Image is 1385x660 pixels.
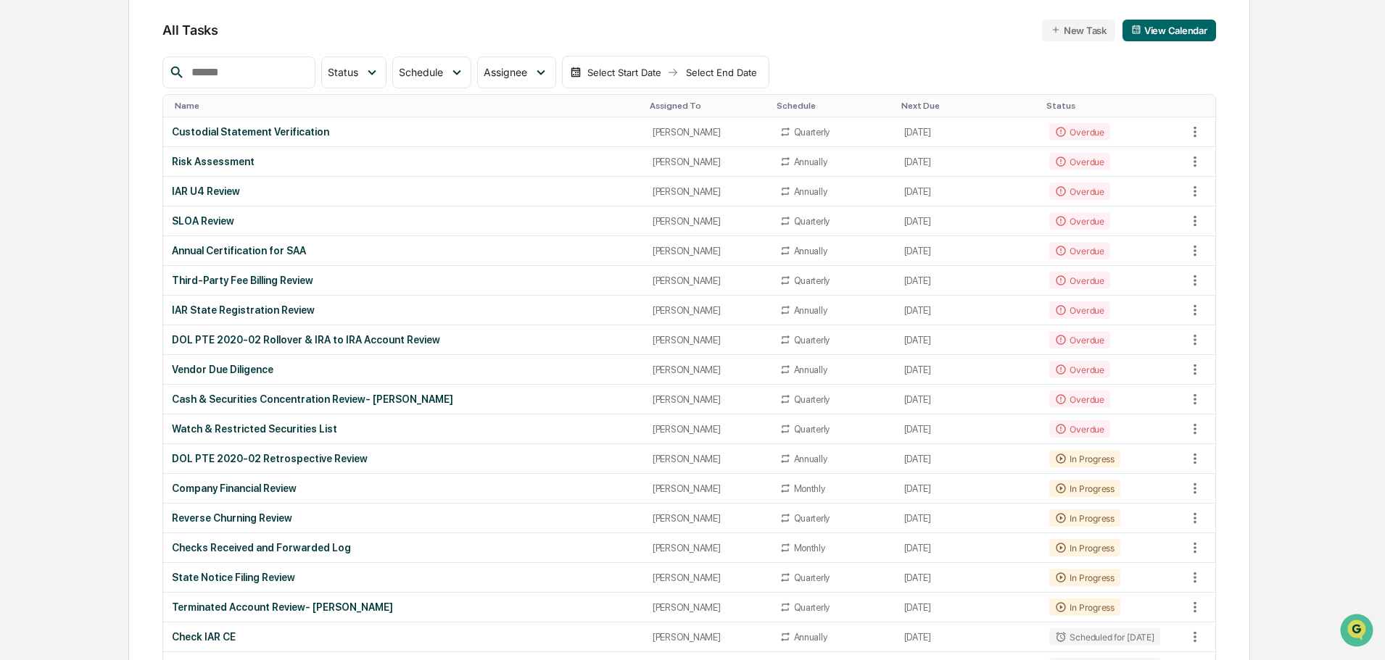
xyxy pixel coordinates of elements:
[896,385,1041,414] td: [DATE]
[29,183,94,197] span: Preclearance
[172,631,635,643] div: Check IAR CE
[1049,123,1109,141] div: Overdue
[794,275,830,286] div: Quarterly
[653,335,762,346] div: [PERSON_NAME]
[653,602,762,613] div: [PERSON_NAME]
[794,127,830,138] div: Quarterly
[49,111,238,125] div: Start new chat
[172,393,635,405] div: Cash & Securities Concentration Review- [PERSON_NAME]
[1049,509,1120,527] div: In Progress
[172,572,635,583] div: State Notice Filing Review
[144,246,175,256] span: Pylon
[794,602,830,613] div: Quarterly
[794,424,830,435] div: Quarterly
[653,454,762,464] div: [PERSON_NAME]
[896,504,1041,533] td: [DATE]
[1049,390,1109,408] div: Overdue
[794,632,827,643] div: Annually
[653,246,762,256] div: [PERSON_NAME]
[653,424,762,435] div: [PERSON_NAME]
[172,304,635,316] div: IAR State Registration Review
[653,305,762,316] div: [PERSON_NAME]
[9,177,99,203] a: 🖐️Preclearance
[172,126,635,138] div: Custodial Statement Verification
[584,67,664,78] div: Select Start Date
[653,483,762,494] div: [PERSON_NAME]
[901,101,1035,111] div: Toggle SortBy
[653,186,762,197] div: [PERSON_NAME]
[1049,361,1109,378] div: Overdue
[172,423,635,435] div: Watch & Restricted Securities List
[570,67,582,78] img: calendar
[1049,450,1120,467] div: In Progress
[653,364,762,375] div: [PERSON_NAME]
[896,622,1041,652] td: [DATE]
[896,236,1041,266] td: [DATE]
[794,216,830,227] div: Quarterly
[1049,628,1159,646] div: Scheduled for [DATE]
[653,216,762,227] div: [PERSON_NAME]
[794,483,825,494] div: Monthly
[653,632,762,643] div: [PERSON_NAME]
[172,364,635,375] div: Vendor Due Diligence
[1042,20,1115,41] button: New Task
[794,572,830,583] div: Quarterly
[172,512,635,524] div: Reverse Churning Review
[1049,480,1120,497] div: In Progress
[653,156,762,167] div: [PERSON_NAME]
[896,325,1041,355] td: [DATE]
[896,533,1041,563] td: [DATE]
[896,563,1041,593] td: [DATE]
[653,513,762,524] div: [PERSON_NAME]
[172,453,635,464] div: DOL PTE 2020-02 Retrospective Review
[1049,242,1109,259] div: Overdue
[172,245,635,256] div: Annual Certification for SAA
[1049,420,1109,438] div: Overdue
[172,483,635,494] div: Company Financial Review
[99,177,186,203] a: 🗄️Attestations
[896,474,1041,504] td: [DATE]
[1049,539,1120,556] div: In Progress
[896,414,1041,444] td: [DATE]
[896,206,1041,236] td: [DATE]
[896,296,1041,325] td: [DATE]
[172,542,635,554] div: Checks Received and Forwarded Log
[172,185,635,197] div: IAR U4 Review
[1049,272,1109,289] div: Overdue
[1049,569,1120,586] div: In Progress
[172,156,635,167] div: Risk Assessment
[328,66,358,78] span: Status
[896,444,1041,474] td: [DATE]
[1186,101,1215,111] div: Toggle SortBy
[15,111,41,137] img: 1746055101610-c473b297-6a78-478c-a979-82029cc54cd1
[896,266,1041,296] td: [DATE]
[1123,20,1216,41] button: View Calendar
[9,204,97,230] a: 🔎Data Lookup
[172,334,635,346] div: DOL PTE 2020-02 Rollover & IRA to IRA Account Review
[172,601,635,613] div: Terminated Account Review- [PERSON_NAME]
[794,364,827,375] div: Annually
[399,66,443,78] span: Schedule
[896,147,1041,177] td: [DATE]
[896,117,1041,147] td: [DATE]
[1049,331,1109,348] div: Overdue
[794,305,827,316] div: Annually
[102,245,175,256] a: Powered byPylon
[1049,212,1109,230] div: Overdue
[49,125,183,137] div: We're available if you need us!
[650,101,765,111] div: Toggle SortBy
[653,127,762,138] div: [PERSON_NAME]
[896,593,1041,622] td: [DATE]
[175,101,638,111] div: Toggle SortBy
[896,177,1041,206] td: [DATE]
[484,66,527,78] span: Assignee
[247,115,264,133] button: Start new chat
[667,67,679,78] img: arrow right
[15,30,264,54] p: How can we help?
[1339,612,1378,651] iframe: Open customer support
[794,186,827,197] div: Annually
[794,513,830,524] div: Quarterly
[794,543,825,554] div: Monthly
